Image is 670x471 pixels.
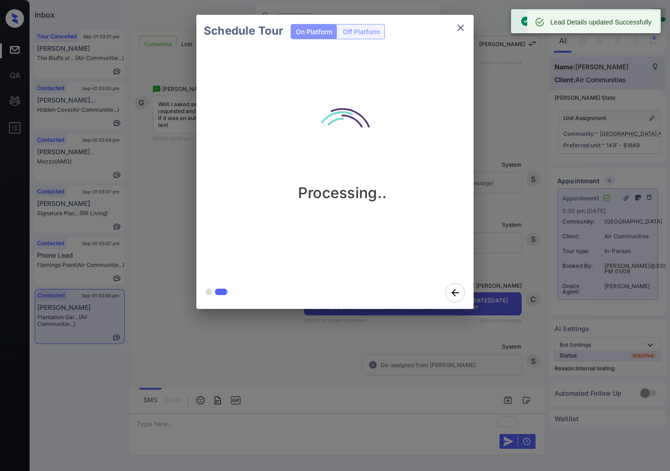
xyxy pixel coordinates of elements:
[550,14,652,30] div: Lead Details updated Successfully
[296,91,389,184] img: loading.aa47eedddbc51aad1905.gif
[520,12,575,30] div: Tour Scheduled
[298,184,387,202] p: Processing..
[451,18,470,37] button: close
[196,15,291,47] h2: Schedule Tour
